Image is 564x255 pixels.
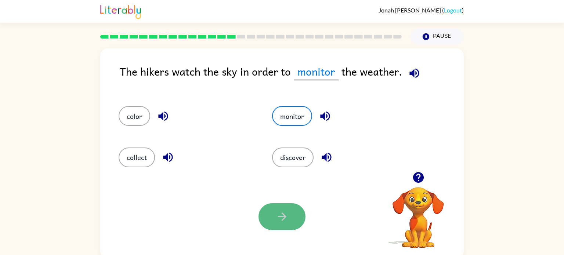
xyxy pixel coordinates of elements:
[272,147,314,167] button: discover
[411,28,464,45] button: Pause
[444,7,462,14] a: Logout
[379,7,442,14] span: Jonah [PERSON_NAME]
[119,147,155,167] button: collect
[100,3,141,19] img: Literably
[119,106,150,126] button: color
[379,7,464,14] div: ( )
[120,63,464,91] div: The hikers watch the sky in order to the weather.
[294,63,339,80] span: monitor
[382,176,455,249] video: Your browser must support playing .mp4 files to use Literably. Please try using another browser.
[272,106,312,126] button: monitor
